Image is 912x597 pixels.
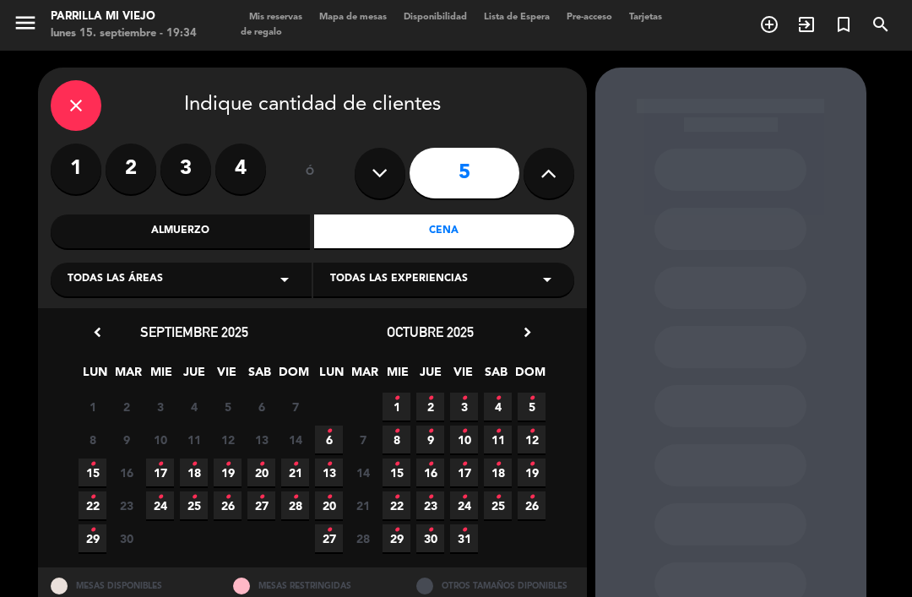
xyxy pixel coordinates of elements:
[326,451,332,478] i: •
[518,393,546,421] span: 5
[495,418,501,445] i: •
[90,484,95,511] i: •
[495,385,501,412] i: •
[416,393,444,421] span: 2
[13,10,38,35] i: menu
[147,362,175,390] span: MIE
[318,362,345,390] span: LUN
[241,13,311,22] span: Mis reservas
[180,362,208,390] span: JUE
[283,144,338,203] div: ó
[274,269,295,290] i: arrow_drop_down
[383,491,410,519] span: 22
[146,491,174,519] span: 24
[247,459,275,486] span: 20
[349,426,377,453] span: 7
[450,393,478,421] span: 3
[427,517,433,544] i: •
[146,393,174,421] span: 3
[450,491,478,519] span: 24
[394,517,399,544] i: •
[518,426,546,453] span: 12
[258,451,264,478] i: •
[349,491,377,519] span: 21
[495,451,501,478] i: •
[157,451,163,478] i: •
[383,524,410,552] span: 29
[495,484,501,511] i: •
[383,362,411,390] span: MIE
[79,426,106,453] span: 8
[112,459,140,486] span: 16
[13,10,38,41] button: menu
[326,517,332,544] i: •
[326,418,332,445] i: •
[225,484,231,511] i: •
[51,80,574,131] div: Indique cantidad de clientes
[180,459,208,486] span: 18
[482,362,510,390] span: SAB
[79,524,106,552] span: 29
[529,418,535,445] i: •
[416,491,444,519] span: 23
[191,451,197,478] i: •
[180,426,208,453] span: 11
[157,484,163,511] i: •
[214,491,242,519] span: 26
[281,459,309,486] span: 21
[383,459,410,486] span: 15
[751,10,788,39] span: RESERVAR MESA
[247,426,275,453] span: 13
[394,418,399,445] i: •
[106,144,156,194] label: 2
[461,418,467,445] i: •
[529,451,535,478] i: •
[416,362,444,390] span: JUE
[225,451,231,478] i: •
[314,214,574,248] div: Cena
[383,426,410,453] span: 8
[461,484,467,511] i: •
[788,10,825,39] span: WALK IN
[383,393,410,421] span: 1
[112,524,140,552] span: 30
[416,524,444,552] span: 30
[475,13,558,22] span: Lista de Espera
[213,362,241,390] span: VIE
[461,385,467,412] i: •
[191,484,197,511] i: •
[90,517,95,544] i: •
[529,484,535,511] i: •
[79,393,106,421] span: 1
[258,484,264,511] i: •
[214,393,242,421] span: 5
[349,524,377,552] span: 28
[394,484,399,511] i: •
[114,362,142,390] span: MAR
[461,451,467,478] i: •
[427,385,433,412] i: •
[90,451,95,478] i: •
[427,484,433,511] i: •
[51,214,311,248] div: Almuerzo
[247,393,275,421] span: 6
[796,14,817,35] i: exit_to_app
[281,426,309,453] span: 14
[349,459,377,486] span: 14
[81,362,109,390] span: LUN
[427,451,433,478] i: •
[311,13,395,22] span: Mapa de mesas
[315,459,343,486] span: 13
[871,14,891,35] i: search
[292,451,298,478] i: •
[112,491,140,519] span: 23
[146,459,174,486] span: 17
[112,426,140,453] span: 9
[51,144,101,194] label: 1
[515,362,543,390] span: DOM
[416,426,444,453] span: 9
[326,484,332,511] i: •
[112,393,140,421] span: 2
[394,385,399,412] i: •
[558,13,621,22] span: Pre-acceso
